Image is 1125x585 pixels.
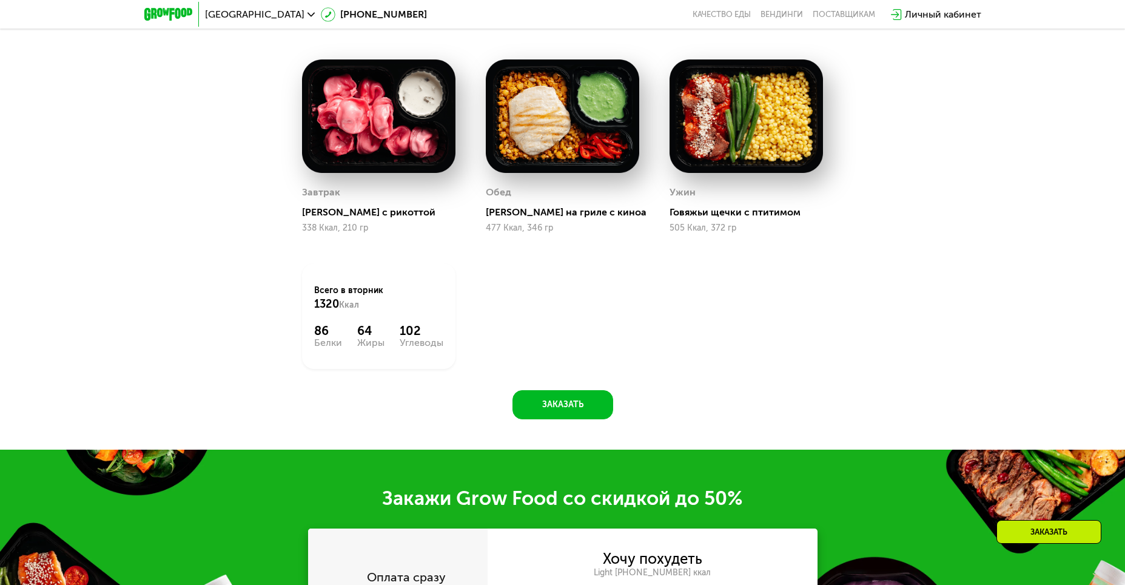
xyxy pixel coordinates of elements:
[813,10,875,19] div: поставщикам
[670,206,833,218] div: Говяжьи щечки с птитимом
[357,323,385,338] div: 64
[314,297,339,311] span: 1320
[302,183,340,201] div: Завтрак
[357,338,385,348] div: Жиры
[314,323,342,338] div: 86
[302,206,465,218] div: [PERSON_NAME] с рикоттой
[314,338,342,348] div: Белки
[205,10,304,19] span: [GEOGRAPHIC_DATA]
[693,10,751,19] a: Качество еды
[486,206,649,218] div: [PERSON_NAME] на гриле с киноа
[603,552,702,566] div: Хочу похудеть
[302,223,455,233] div: 338 Ккал, 210 гр
[400,338,443,348] div: Углеводы
[314,285,443,311] div: Всего в вторник
[486,223,639,233] div: 477 Ккал, 346 гр
[670,183,696,201] div: Ужин
[670,223,823,233] div: 505 Ккал, 372 гр
[339,300,359,310] span: Ккал
[321,7,427,22] a: [PHONE_NUMBER]
[512,390,613,419] button: Заказать
[400,323,443,338] div: 102
[488,567,818,578] div: Light [PHONE_NUMBER] ккал
[996,520,1101,544] div: Заказать
[486,183,511,201] div: Обед
[761,10,803,19] a: Вендинги
[905,7,981,22] div: Личный кабинет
